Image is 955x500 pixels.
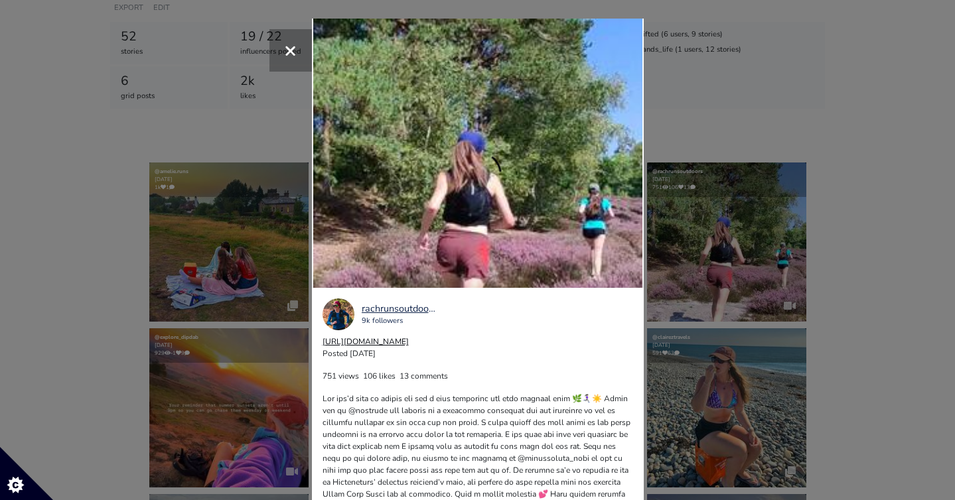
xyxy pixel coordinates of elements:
p: 751 views 106 likes 13 comments [323,370,633,382]
a: [URL][DOMAIN_NAME] [323,336,409,347]
video: Your browser does not support HTML5 video. [312,19,644,347]
div: 9k followers [362,316,436,327]
button: Close [269,29,312,72]
p: Posted [DATE] [323,336,633,359]
a: rachrunsoutdoors [362,302,436,316]
img: 4729031041.jpg [323,298,354,330]
span: × [284,36,297,64]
